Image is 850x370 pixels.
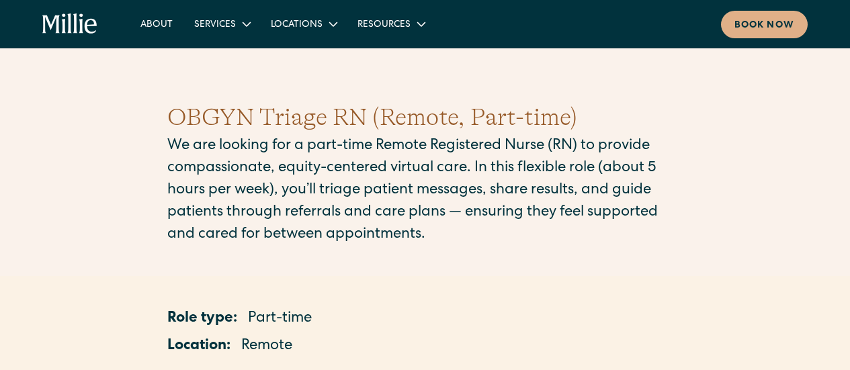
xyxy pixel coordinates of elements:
div: Resources [357,18,411,32]
div: Book now [734,19,794,33]
p: Remote [241,336,292,358]
div: Locations [260,13,347,35]
p: We are looking for a part-time Remote Registered Nurse (RN) to provide compassionate, equity-cent... [167,136,683,246]
div: Locations [271,18,323,32]
div: Services [183,13,260,35]
h1: OBGYN Triage RN (Remote, Part-time) [167,99,683,136]
div: Resources [347,13,435,35]
p: Part-time [248,308,312,330]
div: Services [194,18,236,32]
a: Book now [721,11,808,38]
a: About [130,13,183,35]
p: Location: [167,336,230,358]
p: Role type: [167,308,237,330]
a: home [42,13,97,35]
